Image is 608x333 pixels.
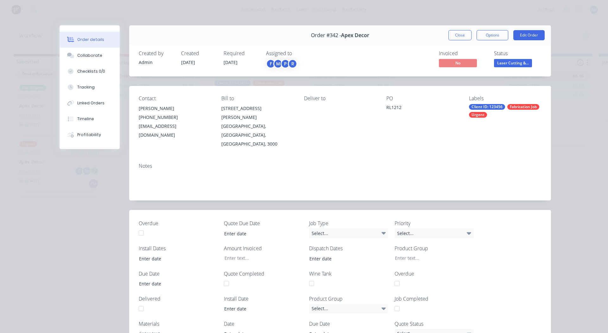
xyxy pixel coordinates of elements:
[139,320,218,328] label: Materials
[304,95,377,101] div: Deliver to
[139,104,211,140] div: [PERSON_NAME][PHONE_NUMBER][EMAIL_ADDRESS][DOMAIN_NAME]
[224,295,303,303] label: Install Date
[224,219,303,227] label: Quote Due Date
[395,295,474,303] label: Job Completed
[513,30,545,40] button: Edit Order
[281,59,290,69] div: P
[224,50,258,56] div: Required
[139,59,174,66] div: Admin
[77,84,95,90] div: Tracking
[311,32,341,38] span: Order #342 -
[439,50,486,56] div: Invoiced
[139,50,174,56] div: Created by
[469,95,541,101] div: Labels
[309,245,388,252] label: Dispatch Dates
[221,104,294,122] div: [STREET_ADDRESS][PERSON_NAME]
[469,104,505,110] div: Client ID: 123456
[220,304,299,314] input: Enter date
[386,104,459,113] div: RL1212
[448,30,472,40] button: Close
[395,320,474,328] label: Quote Status
[395,219,474,227] label: Priority
[266,50,329,56] div: Assigned to
[309,270,388,277] label: Wine Tank
[139,270,218,277] label: Due Date
[135,254,213,263] input: Enter date
[60,111,120,127] button: Timeline
[288,59,297,69] div: R
[77,100,104,106] div: Linked Orders
[395,270,474,277] label: Overdue
[309,304,388,313] div: Select...
[386,95,459,101] div: PO
[77,69,105,74] div: Checklists 0/0
[309,219,388,227] label: Job Type
[139,295,218,303] label: Delivered
[469,112,487,118] div: Urgent
[224,270,303,277] label: Quote Completed
[181,59,195,65] span: [DATE]
[60,79,120,95] button: Tracking
[139,245,218,252] label: Install Dates
[439,59,477,67] span: No
[224,245,303,252] label: Amount Invoiced
[77,116,94,122] div: Timeline
[309,295,388,303] label: Product Group
[266,59,275,69] div: F
[139,122,211,140] div: [EMAIL_ADDRESS][DOMAIN_NAME]
[507,104,539,110] div: Fabrication Job
[60,127,120,143] button: Profitability
[494,59,532,69] button: Laser Cutting &...
[77,37,104,42] div: Order details
[273,59,283,69] div: M
[135,279,213,289] input: Enter date
[224,320,303,328] label: Date
[221,122,294,148] div: [GEOGRAPHIC_DATA], [GEOGRAPHIC_DATA], [GEOGRAPHIC_DATA], 3000
[221,104,294,148] div: [STREET_ADDRESS][PERSON_NAME][GEOGRAPHIC_DATA], [GEOGRAPHIC_DATA], [GEOGRAPHIC_DATA], 3000
[77,132,101,138] div: Profitability
[60,32,120,48] button: Order details
[477,30,508,40] button: Options
[139,163,541,169] div: Notes
[494,59,532,67] span: Laser Cutting &...
[181,50,216,56] div: Created
[395,245,474,252] label: Product Group
[139,113,211,122] div: [PHONE_NUMBER]
[395,228,474,238] div: Select...
[139,219,218,227] label: Overdue
[309,320,388,328] label: Due Date
[341,32,369,38] span: Apex Decor
[305,254,384,263] input: Enter date
[224,59,237,65] span: [DATE]
[139,104,211,113] div: [PERSON_NAME]
[221,95,294,101] div: Bill to
[60,63,120,79] button: Checklists 0/0
[60,48,120,63] button: Collaborate
[266,59,297,69] button: FMPR
[60,95,120,111] button: Linked Orders
[139,95,211,101] div: Contact
[309,228,388,238] div: Select...
[494,50,541,56] div: Status
[220,229,299,238] input: Enter date
[77,53,102,58] div: Collaborate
